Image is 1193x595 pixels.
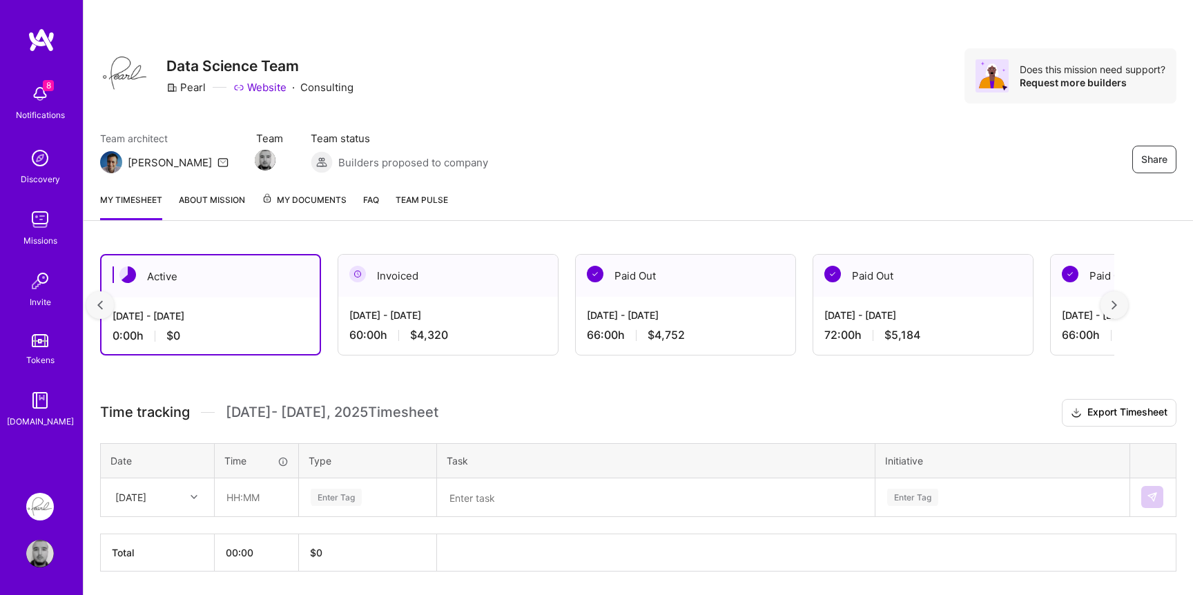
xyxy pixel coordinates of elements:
div: [DATE] - [DATE] [113,309,309,323]
div: [DOMAIN_NAME] [7,414,74,429]
img: Pearl: Data Science Team [26,493,54,520]
span: Team [256,131,283,146]
i: icon CompanyGray [166,82,177,93]
img: Active [119,266,136,283]
div: Invite [30,295,51,309]
div: Time [224,453,289,468]
th: Date [101,443,215,478]
th: Task [437,443,875,478]
input: HH:MM [215,479,298,516]
img: bell [26,80,54,108]
div: Request more builders [1020,76,1165,89]
img: Builders proposed to company [311,151,333,173]
a: Pearl: Data Science Team [23,493,57,520]
span: Team status [311,131,488,146]
img: discovery [26,144,54,172]
img: right [1112,300,1117,310]
div: [DATE] - [DATE] [349,308,547,322]
th: 00:00 [215,534,299,571]
th: Total [101,534,215,571]
a: FAQ [363,193,379,220]
img: guide book [26,387,54,414]
img: Paid Out [1062,266,1078,282]
div: Paid Out [813,255,1033,297]
span: $5,184 [884,328,920,342]
a: Team Pulse [396,193,448,220]
div: · [292,80,295,95]
span: Builders proposed to company [338,155,488,170]
img: Submit [1147,491,1158,503]
span: Team architect [100,131,229,146]
div: Does this mission need support? [1020,63,1165,76]
div: [DATE] - [DATE] [587,308,784,322]
div: [PERSON_NAME] [128,155,212,170]
a: User Avatar [23,540,57,567]
div: Initiative [885,453,1120,468]
img: Team Architect [100,151,122,173]
div: 72:00 h [824,328,1022,342]
img: left [97,300,103,310]
span: Share [1141,153,1167,166]
a: My timesheet [100,193,162,220]
span: $0 [166,329,180,343]
img: tokens [32,334,48,347]
span: Team Pulse [396,195,448,205]
span: $ 0 [310,547,322,558]
div: Pearl [166,80,206,95]
div: Discovery [21,172,60,186]
img: logo [28,28,55,52]
img: Avatar [976,59,1009,92]
img: Invite [26,267,54,295]
span: 8 [43,80,54,91]
div: [DATE] - [DATE] [824,308,1022,322]
div: 66:00 h [587,328,784,342]
div: Enter Tag [311,487,362,508]
button: Share [1132,146,1176,173]
img: Paid Out [824,266,841,282]
span: [DATE] - [DATE] , 2025 Timesheet [226,404,438,421]
span: $4,752 [648,328,685,342]
div: Missions [23,233,57,248]
img: User Avatar [26,540,54,567]
span: My Documents [262,193,347,208]
span: Time tracking [100,404,190,421]
th: Type [299,443,437,478]
h3: Data Science Team [166,57,353,75]
div: [DATE] [115,490,146,505]
div: Paid Out [576,255,795,297]
div: 0:00 h [113,329,309,343]
a: My Documents [262,193,347,220]
i: icon Chevron [191,494,197,500]
div: 60:00 h [349,328,547,342]
div: Active [101,255,320,297]
i: icon Mail [217,157,229,168]
img: teamwork [26,206,54,233]
div: Notifications [16,108,65,122]
span: $4,320 [410,328,448,342]
img: Paid Out [587,266,603,282]
div: Invoiced [338,255,558,297]
img: Company Logo [100,48,150,98]
div: Enter Tag [887,487,938,508]
a: Team Member Avatar [256,148,274,172]
img: Team Member Avatar [255,150,275,170]
div: Consulting [233,80,353,95]
a: Website [233,80,287,95]
i: icon Download [1071,406,1082,420]
img: Invoiced [349,266,366,282]
button: Export Timesheet [1062,399,1176,427]
div: Tokens [26,353,55,367]
a: About Mission [179,193,245,220]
